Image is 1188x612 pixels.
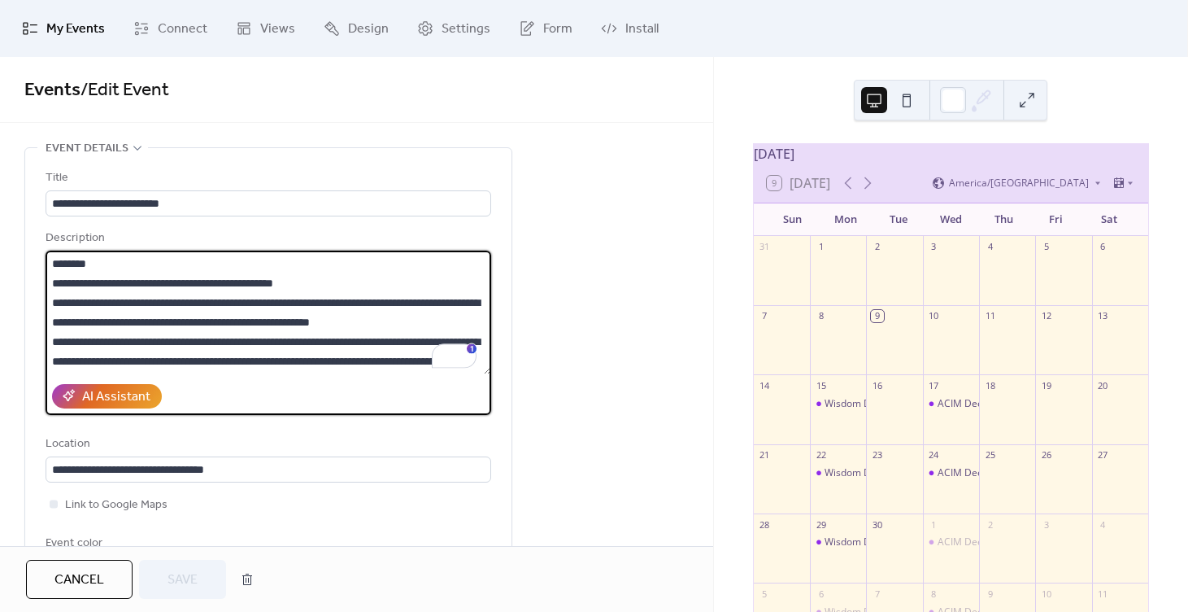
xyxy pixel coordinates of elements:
[928,588,940,600] div: 8
[158,20,207,39] span: Connect
[810,397,866,411] div: Wisdom Dialogues / Satsang
[984,449,996,461] div: 25
[925,203,977,236] div: Wed
[819,203,872,236] div: Mon
[949,178,1089,188] span: America/[GEOGRAPHIC_DATA]
[507,7,585,50] a: Form
[871,518,883,531] div: 30
[82,387,150,407] div: AI Assistant
[1082,203,1135,236] div: Sat
[1097,449,1109,461] div: 27
[815,310,827,322] div: 8
[928,449,940,461] div: 24
[810,535,866,549] div: Wisdom Dialogues / Satsang
[46,168,488,188] div: Title
[46,435,488,454] div: Location
[1097,379,1109,391] div: 20
[815,449,827,461] div: 22
[923,535,979,549] div: ACIM Deep Dive
[759,518,771,531] div: 28
[928,379,940,391] div: 17
[1040,449,1052,461] div: 26
[984,241,996,253] div: 4
[1097,518,1109,531] div: 4
[984,379,996,391] div: 18
[625,20,659,39] span: Install
[815,588,827,600] div: 6
[1097,310,1109,322] div: 13
[1040,310,1052,322] div: 12
[938,466,1012,480] div: ACIM Deep Dive
[923,466,979,480] div: ACIM Deep Dive
[759,588,771,600] div: 5
[52,384,162,409] button: AI Assistant
[46,251,491,374] textarea: To enrich screen reader interactions, please activate Accessibility in Grammarly extension settings
[311,7,401,50] a: Design
[405,7,503,50] a: Settings
[767,203,820,236] div: Sun
[348,20,389,39] span: Design
[871,449,883,461] div: 23
[928,310,940,322] div: 10
[825,466,954,480] div: Wisdom Dialogues / Satsang
[928,241,940,253] div: 3
[54,570,104,590] span: Cancel
[46,534,176,553] div: Event color
[65,496,168,515] span: Link to Google Maps
[872,203,925,236] div: Tue
[260,20,295,39] span: Views
[984,310,996,322] div: 11
[984,588,996,600] div: 9
[1029,203,1082,236] div: Fri
[442,20,490,39] span: Settings
[825,535,954,549] div: Wisdom Dialogues / Satsang
[759,241,771,253] div: 31
[543,20,572,39] span: Form
[871,241,883,253] div: 2
[24,72,81,108] a: Events
[1040,518,1052,531] div: 3
[928,518,940,531] div: 1
[754,144,1148,164] div: [DATE]
[871,310,883,322] div: 9
[46,229,488,248] div: Description
[977,203,1030,236] div: Thu
[46,20,105,39] span: My Events
[26,560,133,599] button: Cancel
[810,466,866,480] div: Wisdom Dialogues / Satsang
[938,535,1012,549] div: ACIM Deep Dive
[759,310,771,322] div: 7
[589,7,671,50] a: Install
[46,139,128,159] span: Event details
[1097,588,1109,600] div: 11
[10,7,117,50] a: My Events
[815,241,827,253] div: 1
[871,379,883,391] div: 16
[825,397,954,411] div: Wisdom Dialogues / Satsang
[938,397,1012,411] div: ACIM Deep Dive
[1040,241,1052,253] div: 5
[121,7,220,50] a: Connect
[815,518,827,531] div: 29
[759,379,771,391] div: 14
[759,449,771,461] div: 21
[81,72,169,108] span: / Edit Event
[224,7,307,50] a: Views
[923,397,979,411] div: ACIM Deep Dive
[1040,588,1052,600] div: 10
[815,379,827,391] div: 15
[1097,241,1109,253] div: 6
[871,588,883,600] div: 7
[1040,379,1052,391] div: 19
[984,518,996,531] div: 2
